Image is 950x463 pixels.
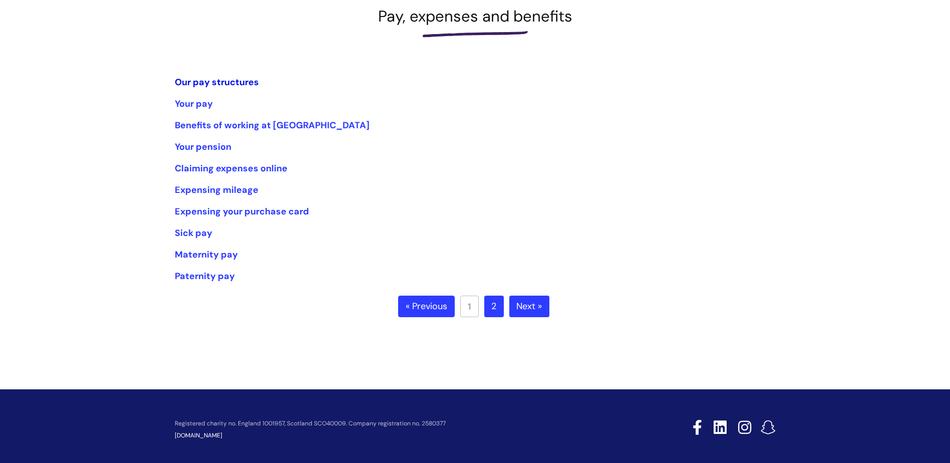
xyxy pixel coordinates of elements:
a: Sick pay [175,227,212,239]
a: Claiming expenses online [175,162,287,174]
h1: Pay, expenses and benefits [175,7,776,26]
a: Expensing mileage [175,184,258,196]
a: Your pay [175,98,213,110]
a: 2 [484,296,504,318]
p: Registered charity no. England 1001957, Scotland SCO40009. Company registration no. 2580377 [175,420,621,427]
a: Next » [509,296,549,318]
a: « Previous [398,296,455,318]
a: Our pay structures [175,76,259,88]
a: [DOMAIN_NAME] [175,431,222,439]
a: Expensing your purchase card [175,205,309,217]
a: Benefits of working at [GEOGRAPHIC_DATA] [175,119,370,131]
a: Maternity pay [175,249,238,261]
a: Paternity pay [175,270,235,282]
a: 1 [460,296,479,317]
a: Your pension [175,141,231,153]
